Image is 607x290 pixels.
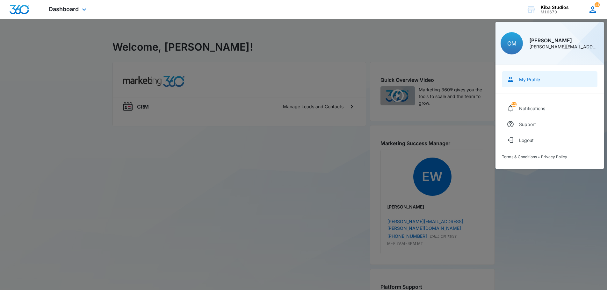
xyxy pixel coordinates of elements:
span: Dashboard [49,6,79,12]
span: OM [507,40,517,47]
a: Terms & Conditions [502,154,537,159]
div: Support [519,122,536,127]
a: Support [502,116,597,132]
div: • [502,154,597,159]
a: notifications countNotifications [502,100,597,116]
button: Logout [502,132,597,148]
div: Logout [519,138,534,143]
div: [PERSON_NAME] [529,38,599,43]
div: notifications count [595,2,600,7]
div: Notifications [519,106,545,111]
div: account id [541,10,569,14]
a: My Profile [502,71,597,87]
a: Privacy Policy [541,154,567,159]
div: notifications count [511,102,517,107]
span: 11 [511,102,517,107]
div: [PERSON_NAME][EMAIL_ADDRESS][DOMAIN_NAME] [529,45,599,49]
span: 11 [595,2,600,7]
div: account name [541,5,569,10]
div: My Profile [519,77,540,82]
